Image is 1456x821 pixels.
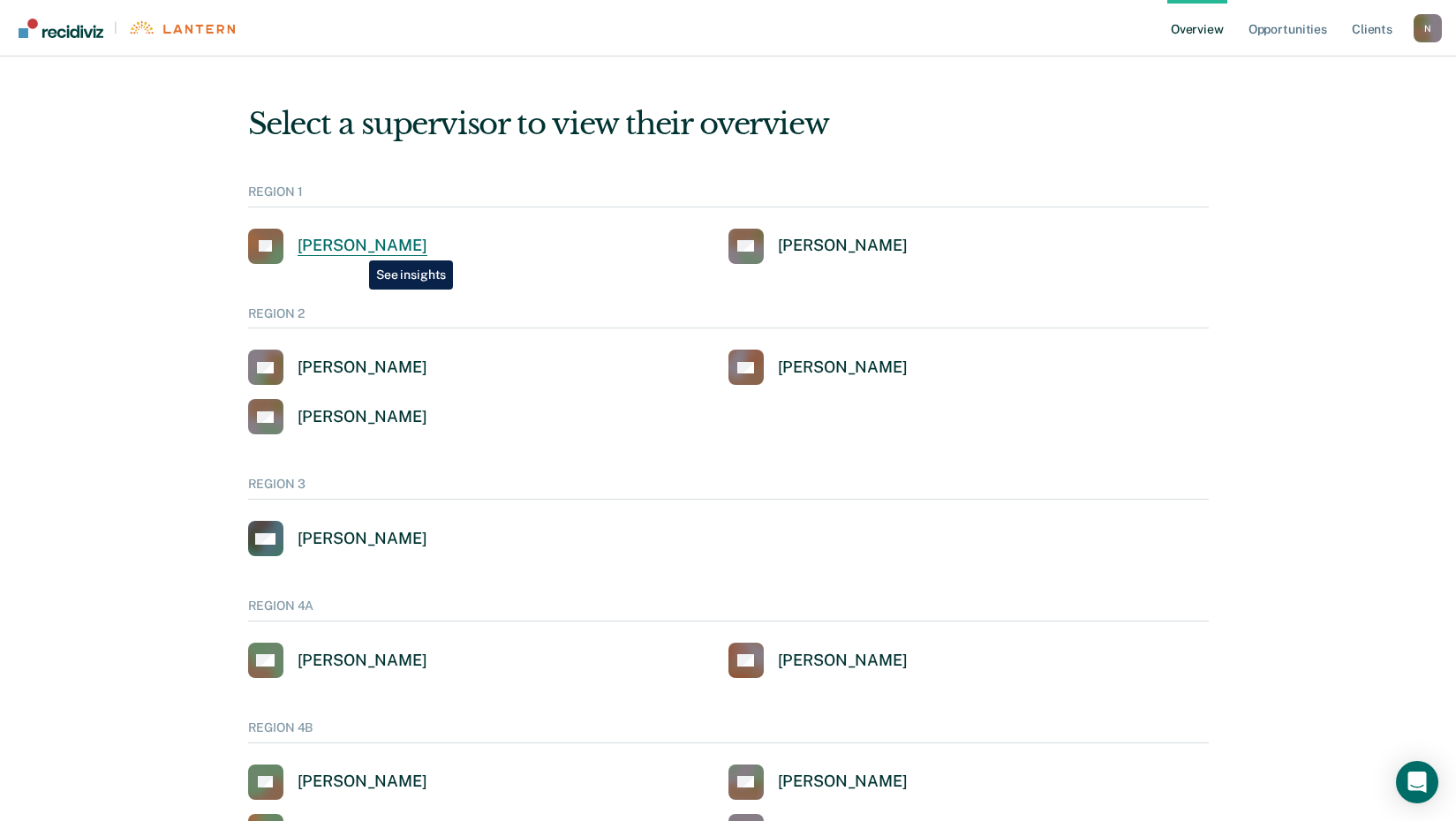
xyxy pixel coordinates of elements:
[298,358,427,378] div: [PERSON_NAME]
[728,350,908,385] a: [PERSON_NAME]
[19,19,103,38] img: Recidiviz
[778,772,908,792] div: [PERSON_NAME]
[778,358,908,378] div: [PERSON_NAME]
[1414,14,1442,42] button: Profile dropdown button
[728,229,908,264] a: [PERSON_NAME]
[103,20,128,35] span: |
[248,399,427,434] a: [PERSON_NAME]
[128,21,235,34] img: Lantern
[248,643,427,678] a: [PERSON_NAME]
[248,521,427,556] a: [PERSON_NAME]
[728,643,908,678] a: [PERSON_NAME]
[248,765,427,800] a: [PERSON_NAME]
[298,236,427,256] div: [PERSON_NAME]
[248,185,1209,207] div: REGION 1
[298,529,427,549] div: [PERSON_NAME]
[248,306,1209,329] div: REGION 2
[728,765,908,800] a: [PERSON_NAME]
[778,236,908,256] div: [PERSON_NAME]
[248,477,1209,500] div: REGION 3
[248,106,1209,142] div: Select a supervisor to view their overview
[248,599,1209,621] div: REGION 4A
[1414,14,1442,42] div: N
[1396,761,1438,803] div: Open Intercom Messenger
[298,651,427,671] div: [PERSON_NAME]
[248,350,427,385] a: [PERSON_NAME]
[298,772,427,792] div: [PERSON_NAME]
[248,229,427,264] a: [PERSON_NAME]
[298,407,427,427] div: [PERSON_NAME]
[248,720,1209,743] div: REGION 4B
[778,651,908,671] div: [PERSON_NAME]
